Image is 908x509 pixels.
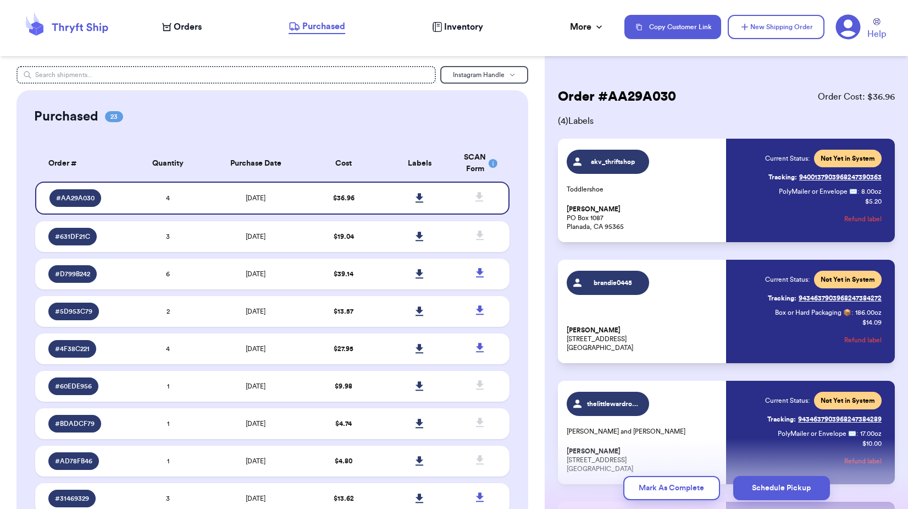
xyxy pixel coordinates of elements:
[55,344,90,353] span: # 4F38C221
[334,271,353,277] span: $ 39.14
[246,458,265,464] span: [DATE]
[567,427,719,436] p: [PERSON_NAME] and [PERSON_NAME]
[55,232,90,241] span: # 631DF21C
[867,18,886,41] a: Help
[306,145,381,182] th: Cost
[860,429,882,438] span: 17.00 oz
[851,308,853,317] span: :
[567,185,719,194] p: Toddlershoe
[246,195,265,201] span: [DATE]
[55,307,92,316] span: # 5D953C79
[246,495,265,502] span: [DATE]
[440,66,528,84] button: Instagram Handle
[55,419,95,428] span: # BDADCF79
[34,108,98,125] h2: Purchased
[432,20,483,34] a: Inventory
[733,476,830,500] button: Schedule Pickup
[728,15,824,39] button: New Shipping Order
[302,20,345,33] span: Purchased
[333,195,355,201] span: $ 36.96
[55,270,90,278] span: # D799B242
[765,396,810,405] span: Current Status:
[779,188,857,195] span: PolyMailer or Envelope ✉️
[765,275,810,284] span: Current Status:
[844,328,882,352] button: Refund label
[587,157,639,166] span: akv_thriftshop
[246,420,265,427] span: [DATE]
[464,152,496,175] div: SCAN Form
[246,271,265,277] span: [DATE]
[166,346,170,352] span: 4
[567,205,719,231] p: PO Box 1087 Planada, CA 95365
[567,447,621,456] span: [PERSON_NAME]
[587,399,639,408] span: thelittlewardrobethrift
[334,308,353,315] span: $ 13.57
[166,271,170,277] span: 6
[167,308,170,315] span: 2
[167,420,169,427] span: 1
[55,382,92,391] span: # 60EDE956
[861,187,882,196] span: 8.00 oz
[206,145,306,182] th: Purchase Date
[862,318,882,327] p: $ 14.09
[35,145,130,182] th: Order #
[246,346,265,352] span: [DATE]
[166,495,170,502] span: 3
[767,415,796,424] span: Tracking:
[587,278,639,287] span: brandie0445
[818,90,895,103] span: Order Cost: $ 36.96
[821,154,875,163] span: Not Yet in System
[768,168,882,186] a: Tracking:9400137903968247390363
[857,187,859,196] span: :
[174,20,202,34] span: Orders
[624,15,721,39] button: Copy Customer Link
[289,20,345,34] a: Purchased
[130,145,206,182] th: Quantity
[335,383,352,390] span: $ 9.98
[821,275,875,284] span: Not Yet in System
[768,294,796,303] span: Tracking:
[567,326,719,352] p: [STREET_ADDRESS] [GEOGRAPHIC_DATA]
[567,205,621,214] span: [PERSON_NAME]
[334,346,353,352] span: $ 27.95
[105,111,123,122] span: 23
[570,20,605,34] div: More
[334,495,354,502] span: $ 13.62
[567,326,621,335] span: [PERSON_NAME]
[862,439,882,448] p: $ 10.00
[453,72,505,78] span: Instagram Handle
[335,458,352,464] span: $ 4.80
[335,420,352,427] span: $ 4.74
[865,197,882,206] p: $ 5.20
[558,114,895,128] span: ( 4 ) Labels
[567,447,719,473] p: [STREET_ADDRESS] [GEOGRAPHIC_DATA]
[166,233,170,240] span: 3
[821,396,875,405] span: Not Yet in System
[16,66,436,84] input: Search shipments...
[767,411,882,428] a: Tracking:9434637903968247384289
[246,233,265,240] span: [DATE]
[867,28,886,41] span: Help
[768,289,882,307] a: Tracking:9434637903968247384272
[246,308,265,315] span: [DATE]
[162,20,202,34] a: Orders
[381,145,457,182] th: Labels
[166,195,170,201] span: 4
[844,449,882,473] button: Refund label
[558,88,676,106] h2: Order # AA29A030
[246,383,265,390] span: [DATE]
[56,194,95,202] span: # AA29A030
[856,429,858,438] span: :
[623,476,720,500] button: Mark As Complete
[844,207,882,231] button: Refund label
[55,494,89,503] span: # 31469329
[775,309,851,316] span: Box or Hard Packaging 📦
[855,308,882,317] span: 186.00 oz
[167,383,169,390] span: 1
[334,233,354,240] span: $ 19.04
[765,154,810,163] span: Current Status:
[768,173,797,182] span: Tracking:
[167,458,169,464] span: 1
[778,430,856,437] span: PolyMailer or Envelope ✉️
[55,457,92,466] span: # AD78FB46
